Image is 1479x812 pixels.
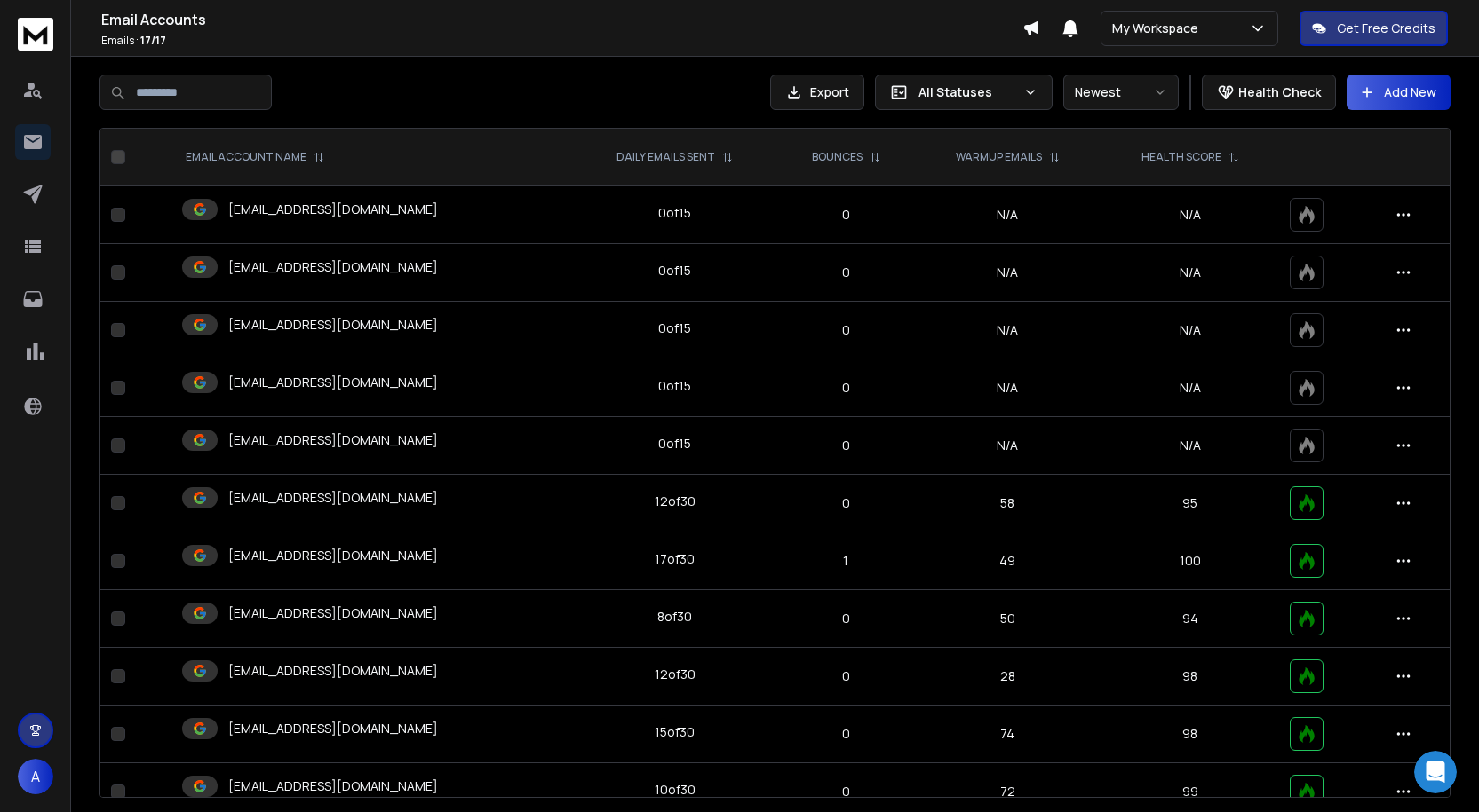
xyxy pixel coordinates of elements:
div: 0 of 15 [658,319,691,337]
p: [EMAIL_ADDRESS][DOMAIN_NAME] [228,201,438,218]
iframe: Intercom live chat [1414,751,1457,793]
button: Send a message… [305,574,333,603]
p: [EMAIL_ADDRESS][DOMAIN_NAME] [228,720,438,737]
span: 17 / 17 [140,33,166,48]
img: logo [18,18,53,51]
td: N/A [914,186,1101,244]
button: Get Free Credits [1300,11,1448,46]
div: 0 of 15 [658,377,691,395]
div: will follow the same [189,538,341,577]
p: 0 [788,494,903,512]
button: go back [12,7,45,41]
p: N/A [1111,321,1268,339]
div: Ankit says… [14,538,341,591]
p: [EMAIL_ADDRESS][DOMAIN_NAME] [228,374,438,391]
button: Add New [1347,75,1451,110]
p: 0 [788,264,903,281]
td: N/A [914,302,1101,359]
p: 1 [788,552,903,570]
div: 0 of 15 [658,435,691,453]
td: N/A [914,244,1101,302]
div: Ankit says… [14,497,341,538]
div: 8 of 30 [657,608,692,626]
div: ok got it [275,508,327,525]
div: We’d suggest warming up your email accounts for about 2–3 weeks before starting to send real emai... [28,149,277,236]
div: Hi Ankit, [28,122,277,140]
td: 58 [914,475,1101,532]
div: 10 of 30 [655,781,696,799]
div: Raj says… [14,313,341,497]
p: HEALTH SCORE [1141,150,1221,164]
td: 98 [1101,706,1279,763]
td: N/A [914,359,1101,417]
p: [EMAIL_ADDRESS][DOMAIN_NAME] [228,604,438,622]
div: even 4-5 emails per domain ? [127,261,341,300]
div: 0 of 15 [658,262,691,280]
p: [EMAIL_ADDRESS][DOMAIN_NAME] [228,258,438,276]
button: Emoji picker [28,581,42,595]
p: WARMUP EMAILS [956,150,1042,164]
td: 95 [1101,475,1279,532]
p: 0 [788,783,903,800]
td: 49 [914,532,1101,590]
td: 28 [914,648,1101,706]
p: N/A [1111,206,1268,224]
div: 0 of 15 [658,204,691,222]
div: 15 of 30 [655,723,695,741]
button: Newest [1063,75,1179,110]
button: Start recording [113,581,127,595]
p: DAILY EMAILS SENT [616,150,715,164]
p: 0 [788,667,903,685]
h1: Box [86,17,112,30]
p: N/A [1111,437,1268,454]
p: Get Free Credits [1337,20,1435,37]
div: Hi Ankit,We’d suggest warming up your email accounts for about 2–3 weeks before starting to send ... [14,112,291,247]
button: Health Check [1202,75,1336,110]
div: Hi Ankit,Even if it’s just 4–5 emails per domain, we still recommend completing at least 2–3 week... [14,313,291,483]
button: Home [278,7,312,41]
td: 50 [914,590,1101,648]
p: 0 [788,725,903,743]
td: 74 [914,706,1101,763]
div: okay also can we send 4-5 real mail per emailbox from next week ? [64,42,341,98]
p: 0 [788,321,903,339]
div: Ankit says… [14,261,341,314]
p: [EMAIL_ADDRESS][DOMAIN_NAME] [228,662,438,680]
div: Even if it’s just 4–5 emails per domain, we still recommend completing at least 2–3 weeks of warm... [28,351,277,472]
p: 0 [788,379,903,397]
p: 0 [788,610,903,627]
button: A [18,759,53,794]
p: [EMAIL_ADDRESS][DOMAIN_NAME] [228,489,438,507]
div: okay also can we send 4-5 real mail per emailbox from next week ? [78,52,327,87]
div: 17 of 30 [655,550,695,568]
div: Close [312,7,344,39]
p: [EMAIL_ADDRESS][DOMAIN_NAME] [228,316,438,334]
textarea: Message… [15,544,340,574]
h1: Email Accounts [101,9,1022,30]
div: Ankit says… [14,42,341,112]
p: My Workspace [1112,20,1205,37]
td: N/A [914,417,1101,475]
div: Raj says… [14,112,341,261]
p: N/A [1111,264,1268,281]
button: Gif picker [56,581,70,595]
div: 12 of 30 [655,493,696,510]
button: Upload attachment [84,581,99,595]
p: N/A [1111,379,1268,397]
p: Health Check [1238,83,1321,101]
td: 94 [1101,590,1279,648]
div: EMAIL ACCOUNT NAME [186,150,324,164]
p: BOUNCES [812,150,863,164]
div: 12 of 30 [655,666,696,683]
p: [EMAIL_ADDRESS][DOMAIN_NAME] [228,547,438,564]
div: Hi Ankit, [28,324,277,342]
div: ok got it [261,497,341,536]
p: 0 [788,437,903,454]
p: All Statuses [918,83,1016,101]
td: 100 [1101,532,1279,590]
img: Profile image for Box [51,10,79,38]
button: Export [770,75,864,110]
p: 0 [788,206,903,224]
